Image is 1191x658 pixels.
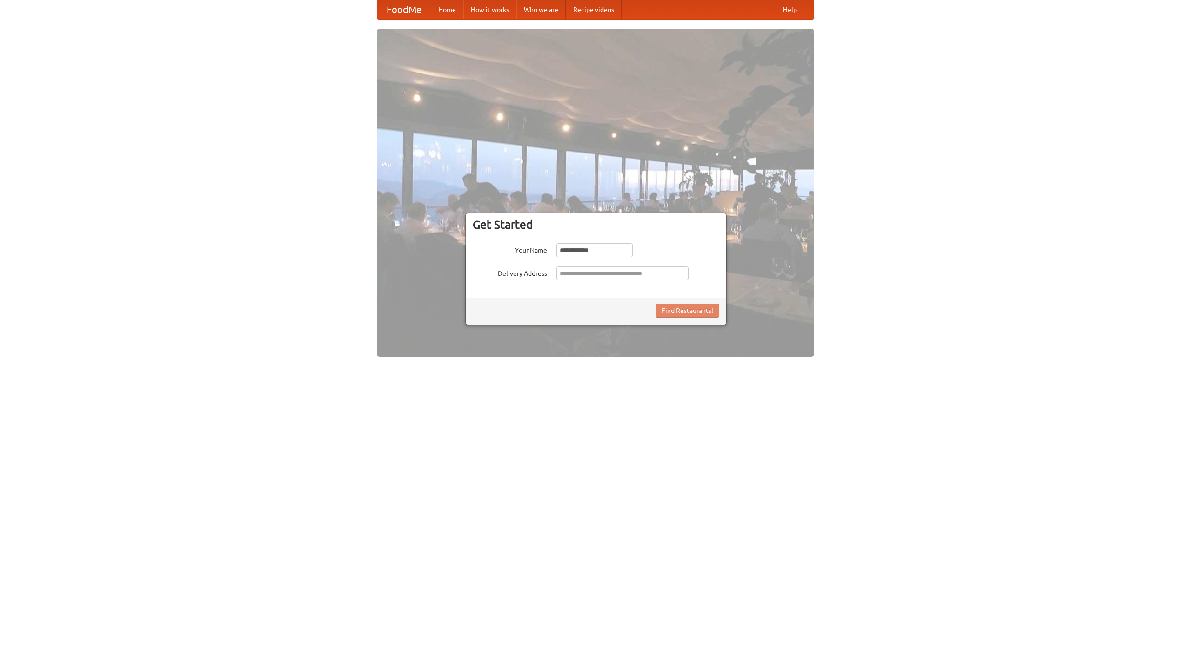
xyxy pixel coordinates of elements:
a: Recipe videos [566,0,622,19]
label: Your Name [473,243,547,255]
a: Home [431,0,463,19]
a: How it works [463,0,516,19]
a: Help [776,0,804,19]
button: Find Restaurants! [656,304,719,318]
h3: Get Started [473,218,719,232]
label: Delivery Address [473,266,547,278]
a: Who we are [516,0,566,19]
a: FoodMe [377,0,431,19]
